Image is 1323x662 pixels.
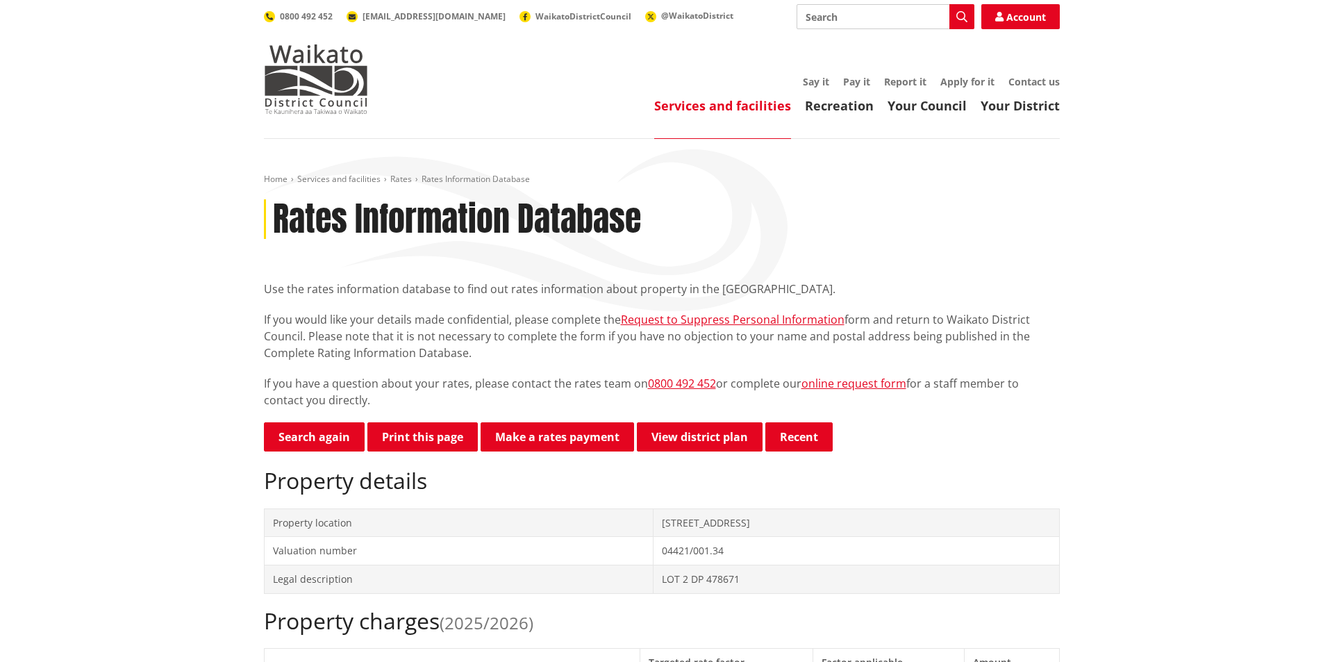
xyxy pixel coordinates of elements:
a: Say it [803,75,829,88]
td: LOT 2 DP 478671 [654,565,1059,593]
a: online request form [801,376,906,391]
a: Search again [264,422,365,452]
button: Recent [765,422,833,452]
a: WaikatoDistrictCouncil [519,10,631,22]
p: If you have a question about your rates, please contact the rates team on or complete our for a s... [264,375,1060,408]
a: 0800 492 452 [648,376,716,391]
td: Valuation number [264,537,654,565]
h2: Property details [264,467,1060,494]
p: Use the rates information database to find out rates information about property in the [GEOGRAPHI... [264,281,1060,297]
a: Make a rates payment [481,422,634,452]
input: Search input [797,4,974,29]
a: Report it [884,75,926,88]
span: [EMAIL_ADDRESS][DOMAIN_NAME] [363,10,506,22]
h2: Property charges [264,608,1060,634]
td: [STREET_ADDRESS] [654,508,1059,537]
a: Your Council [888,97,967,114]
img: Waikato District Council - Te Kaunihera aa Takiwaa o Waikato [264,44,368,114]
a: [EMAIL_ADDRESS][DOMAIN_NAME] [347,10,506,22]
a: Apply for it [940,75,995,88]
span: 0800 492 452 [280,10,333,22]
span: @WaikatoDistrict [661,10,733,22]
span: WaikatoDistrictCouncil [535,10,631,22]
nav: breadcrumb [264,174,1060,185]
span: (2025/2026) [440,611,533,634]
a: Pay it [843,75,870,88]
a: Services and facilities [654,97,791,114]
a: 0800 492 452 [264,10,333,22]
td: 04421/001.34 [654,537,1059,565]
a: Recreation [805,97,874,114]
button: Print this page [367,422,478,452]
td: Property location [264,508,654,537]
p: If you would like your details made confidential, please complete the form and return to Waikato ... [264,311,1060,361]
a: View district plan [637,422,763,452]
h1: Rates Information Database [273,199,641,240]
a: @WaikatoDistrict [645,10,733,22]
a: Rates [390,173,412,185]
a: Contact us [1008,75,1060,88]
a: Request to Suppress Personal Information [621,312,844,327]
a: Your District [981,97,1060,114]
a: Home [264,173,288,185]
td: Legal description [264,565,654,593]
a: Services and facilities [297,173,381,185]
span: Rates Information Database [422,173,530,185]
a: Account [981,4,1060,29]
